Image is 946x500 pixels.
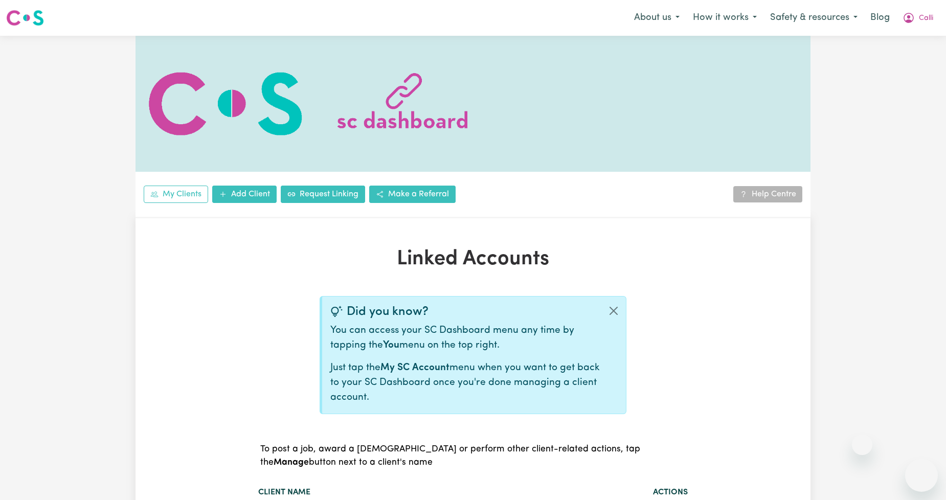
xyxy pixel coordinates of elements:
button: How it works [686,7,763,29]
button: About us [627,7,686,29]
button: Safety & resources [763,7,864,29]
span: Calli [919,13,933,24]
b: You [383,340,399,350]
p: Just tap the menu when you want to get back to your SC Dashboard once you're done managing a clie... [330,361,601,405]
h1: Linked Accounts [254,247,692,271]
a: Make a Referral [369,186,456,203]
iframe: Button to launch messaging window [905,459,938,492]
iframe: Close message [852,435,872,455]
caption: To post a job, award a [DEMOGRAPHIC_DATA] or perform other client-related actions, tap the button... [254,430,692,482]
b: My SC Account [380,363,449,373]
a: Request Linking [281,186,365,203]
button: Close alert [601,297,626,325]
a: Add Client [212,186,277,203]
div: Did you know? [330,305,601,320]
button: My Account [896,7,940,29]
a: Help Centre [733,186,802,202]
a: Careseekers logo [6,6,44,30]
a: My Clients [144,186,208,203]
img: Careseekers logo [6,9,44,27]
b: Manage [274,458,309,467]
a: Blog [864,7,896,29]
p: You can access your SC Dashboard menu any time by tapping the menu on the top right. [330,324,601,353]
